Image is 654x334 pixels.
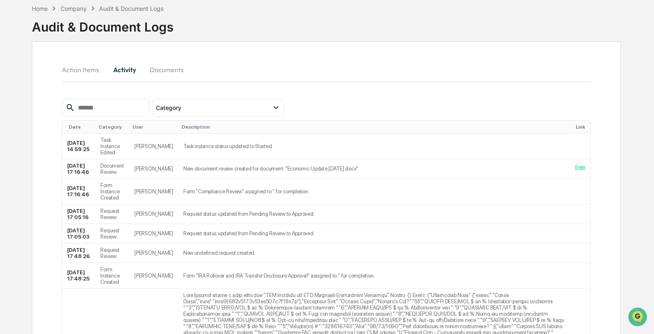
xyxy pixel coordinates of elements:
a: 🗄️Attestations [57,101,106,116]
td: Form "IRA Rollover and IRA Transfer Disclosure Approval" assigned to '' for completion. [178,263,570,289]
td: Request status updated from Pending Review to Approved. [178,224,570,244]
div: 🖐️ [8,105,15,112]
div: Start new chat [28,63,136,72]
span: Category [156,104,182,111]
td: Form "Compliance Review" assigned to '' for completion. [178,179,570,205]
a: 🖐️Preclearance [5,101,57,116]
a: 🔎Data Lookup [5,117,56,132]
img: 1746055101610-c473b297-6a78-478c-a979-82029cc54cd1 [8,63,23,78]
div: Link [576,124,587,130]
td: [PERSON_NAME] [129,263,178,289]
td: Request Review [96,244,130,263]
td: [PERSON_NAME] [129,205,178,224]
td: Task instance status updated to Started [178,134,570,159]
td: [PERSON_NAME] [129,134,178,159]
iframe: Open customer support [627,307,650,329]
td: Form Instance Created [96,179,130,205]
td: [DATE] 17:05:03 [62,224,95,244]
td: [DATE] 17:05:16 [62,205,95,224]
div: We're available if you need us! [28,72,105,78]
td: [DATE] 14:59:25 [62,134,95,159]
a: View [575,164,586,170]
td: Request Review [96,205,130,224]
button: Start new chat [141,66,151,76]
td: Form Instance Created [96,263,130,289]
div: 🗄️ [60,105,67,112]
div: Category [99,124,126,130]
p: How can we help? [8,17,151,31]
div: Date [69,124,92,130]
td: [DATE] 17:48:25 [62,263,95,289]
a: Powered byPylon [58,140,100,147]
div: Company [61,5,87,12]
span: Attestations [68,105,103,113]
span: Data Lookup [17,120,52,129]
div: Home [32,5,48,12]
button: Documents [143,60,190,80]
td: New document review created for document: "Economic Update [DATE].docx" [178,159,570,179]
td: Document Review [96,159,130,179]
div: secondary tabs example [62,60,591,80]
td: Request Review [96,224,130,244]
td: Request status updated from Pending Review to Approved. [178,205,570,224]
td: New undefined request created. [178,244,570,263]
td: [DATE] 17:48:26 [62,244,95,263]
td: [DATE] 17:16:46 [62,179,95,205]
div: 🔎 [8,121,15,128]
div: User [133,124,175,130]
button: Action Items [62,60,106,80]
td: [PERSON_NAME] [129,224,178,244]
div: Audit & Document Logs [32,13,173,34]
button: Activity [106,60,143,80]
span: Pylon [83,141,100,147]
td: [DATE] 17:16:46 [62,159,95,179]
td: Task Instance Edited [96,134,130,159]
td: [PERSON_NAME] [129,244,178,263]
td: [PERSON_NAME] [129,159,178,179]
td: [PERSON_NAME] [129,179,178,205]
div: Audit & Document Logs [99,5,163,12]
span: Preclearance [17,105,53,113]
div: Description [182,124,566,130]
